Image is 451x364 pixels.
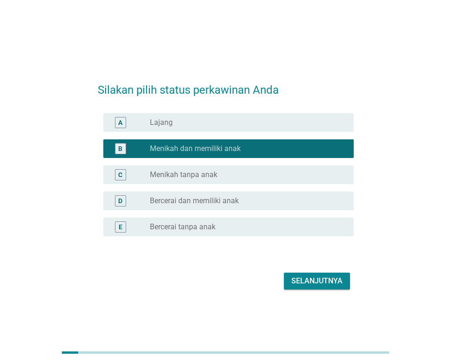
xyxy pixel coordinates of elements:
label: Menikah dan memiliki anak [150,144,241,153]
label: Lajang [150,118,173,127]
div: C [118,170,122,179]
div: A [118,117,122,127]
div: D [118,196,122,206]
div: Selanjutnya [291,275,343,287]
label: Bercerai tanpa anak [150,222,215,232]
label: Bercerai dan memiliki anak [150,196,239,206]
label: Menikah tanpa anak [150,170,217,179]
div: B [118,144,122,153]
div: E [119,222,122,232]
h2: Silakan pilih status perkawinan Anda [98,72,354,98]
button: Selanjutnya [284,273,350,289]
